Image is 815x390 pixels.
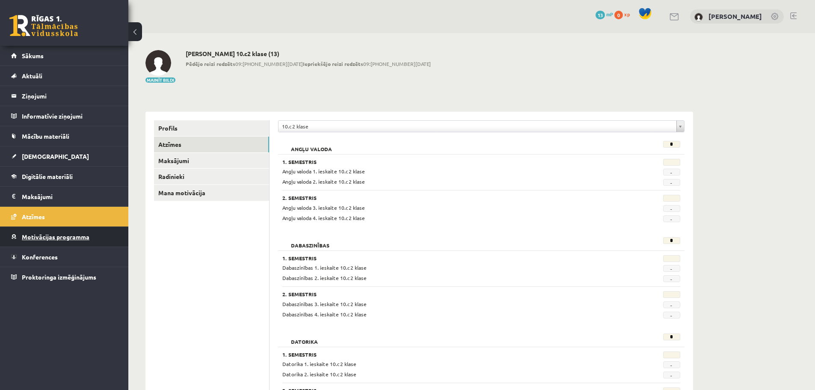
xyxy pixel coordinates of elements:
[11,126,118,146] a: Mācību materiāli
[11,46,118,65] a: Sākums
[663,265,680,272] span: -
[11,106,118,126] a: Informatīvie ziņojumi
[606,11,613,18] span: mP
[11,66,118,86] a: Aktuāli
[282,311,367,318] span: Dabaszinības 4. ieskaite 10.c2 klase
[624,11,630,18] span: xp
[596,11,605,19] span: 13
[282,351,612,357] h3: 1. Semestris
[663,301,680,308] span: -
[11,86,118,106] a: Ziņojumi
[282,141,341,149] h2: Angļu valoda
[154,137,269,152] a: Atzīmes
[282,237,338,246] h2: Dabaszinības
[22,213,45,220] span: Atzīmes
[663,169,680,176] span: -
[154,153,269,169] a: Maksājumi
[663,372,680,378] span: -
[596,11,613,18] a: 13 mP
[22,72,42,80] span: Aktuāli
[282,214,365,221] span: Angļu valoda 4. ieskaite 10.c2 klase
[279,121,684,132] a: 10.c2 klase
[282,291,612,297] h3: 2. Semestris
[154,185,269,201] a: Mana motivācija
[663,361,680,368] span: -
[186,60,235,67] b: Pēdējo reizi redzēts
[22,187,118,206] legend: Maksājumi
[282,274,367,281] span: Dabaszinības 2. ieskaite 10.c2 klase
[11,207,118,226] a: Atzīmes
[282,178,365,185] span: Angļu valoda 2. ieskaite 10.c2 klase
[154,169,269,185] a: Radinieki
[614,11,623,19] span: 0
[11,267,118,287] a: Proktoringa izmēģinājums
[303,60,363,67] b: Iepriekšējo reizi redzēts
[282,301,367,307] span: Dabaszinības 3. ieskaite 10.c2 klase
[22,273,96,281] span: Proktoringa izmēģinājums
[282,159,612,165] h3: 1. Semestris
[154,120,269,136] a: Profils
[694,13,703,21] img: Matīss Magone
[663,179,680,186] span: -
[614,11,634,18] a: 0 xp
[282,121,673,132] span: 10.c2 klase
[186,50,431,57] h2: [PERSON_NAME] 10.c2 klase (13)
[282,195,612,201] h3: 2. Semestris
[282,360,356,367] span: Datorika 1. ieskaite 10.c2 klase
[145,77,175,83] button: Mainīt bildi
[282,204,365,211] span: Angļu valoda 3. ieskaite 10.c2 klase
[708,12,762,21] a: [PERSON_NAME]
[282,371,356,378] span: Datorika 2. ieskaite 10.c2 klase
[22,253,58,261] span: Konferences
[22,233,89,241] span: Motivācijas programma
[663,215,680,222] span: -
[22,152,89,160] span: [DEMOGRAPHIC_DATA]
[145,50,171,76] img: Matīss Magone
[9,15,78,36] a: Rīgas 1. Tālmācības vidusskola
[22,86,118,106] legend: Ziņojumi
[22,173,73,180] span: Digitālie materiāli
[282,168,365,175] span: Angļu valoda 1. ieskaite 10.c2 klase
[11,146,118,166] a: [DEMOGRAPHIC_DATA]
[11,167,118,186] a: Digitālie materiāli
[22,106,118,126] legend: Informatīvie ziņojumi
[282,255,612,261] h3: 1. Semestris
[11,187,118,206] a: Maksājumi
[282,264,367,271] span: Dabaszinības 1. ieskaite 10.c2 klase
[11,247,118,267] a: Konferences
[22,132,69,140] span: Mācību materiāli
[282,333,326,342] h2: Datorika
[22,52,44,60] span: Sākums
[11,227,118,247] a: Motivācijas programma
[663,275,680,282] span: -
[663,312,680,319] span: -
[186,60,431,68] span: 09:[PHONE_NUMBER][DATE] 09:[PHONE_NUMBER][DATE]
[663,205,680,212] span: -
